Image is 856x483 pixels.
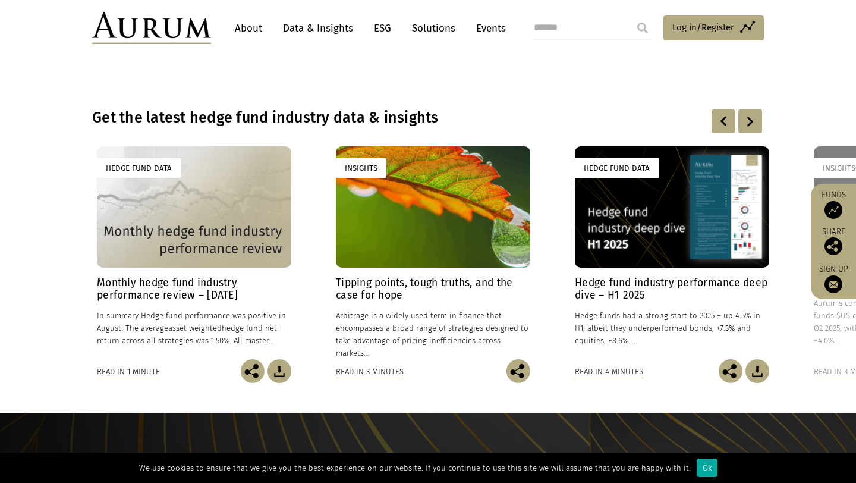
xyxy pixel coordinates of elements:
h4: Hedge fund industry performance deep dive – H1 2025 [575,277,769,302]
a: Events [470,17,506,39]
a: About [229,17,268,39]
span: Log in/Register [672,20,734,34]
p: Arbitrage is a widely used term in finance that encompasses a broad range of strategies designed ... [336,309,530,360]
a: Sign up [817,264,850,293]
img: Aurum [92,12,211,44]
div: Read in 4 minutes [575,365,643,378]
input: Submit [631,16,654,40]
a: Log in/Register [663,15,764,40]
a: ESG [368,17,397,39]
img: Download Article [745,359,769,383]
img: Share this post [241,359,265,383]
div: Hedge Fund Data [97,158,181,178]
div: Read in 1 minute [97,365,160,378]
span: asset-weighted [168,324,222,333]
img: Access Funds [824,201,842,219]
div: Ok [697,459,717,477]
h4: Tipping points, tough truths, and the case for hope [336,277,530,302]
a: Funds [817,190,850,219]
img: Download Article [267,359,291,383]
a: Solutions [406,17,461,39]
div: Insights [336,158,386,178]
a: Insights Tipping points, tough truths, and the case for hope Arbitrage is a widely used term in f... [336,146,530,359]
div: Share [817,228,850,255]
a: Hedge Fund Data Monthly hedge fund industry performance review – [DATE] In summary Hedge fund per... [97,146,291,359]
img: Sign up to our newsletter [824,275,842,293]
h3: Get the latest hedge fund industry data & insights [92,109,610,127]
p: In summary Hedge fund performance was positive in August. The average hedge fund net return acros... [97,309,291,347]
a: Data & Insights [277,17,359,39]
h4: Monthly hedge fund industry performance review – [DATE] [97,277,291,302]
img: Share this post [719,359,742,383]
img: Share this post [506,359,530,383]
p: Hedge funds had a strong start to 2025 – up 4.5% in H1, albeit they underperformed bonds, +7.3% a... [575,309,769,347]
a: Hedge Fund Data Hedge fund industry performance deep dive – H1 2025 Hedge funds had a strong star... [575,146,769,359]
div: Read in 3 minutes [336,365,404,378]
img: Share this post [824,237,842,255]
div: Hedge Fund Data [575,158,659,178]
